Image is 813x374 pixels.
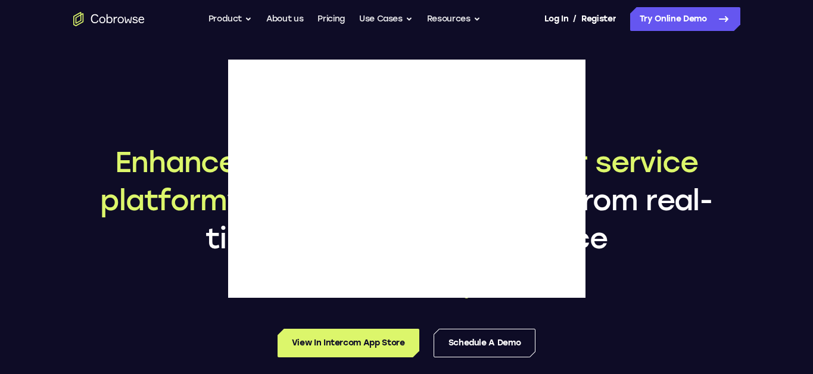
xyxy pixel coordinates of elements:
a: Register [581,7,616,31]
img: blank image [228,60,585,298]
button: Use Cases [359,7,413,31]
span: / [573,12,577,26]
h1: with additional context from real-time, personalized guidance [73,143,740,257]
a: Try Online Demo [630,7,740,31]
a: Pricing [317,7,345,31]
span: Enhance your AI-driven customer service platform [100,145,697,217]
a: About us [266,7,303,31]
a: Log In [544,7,568,31]
a: View in Intercom App Store [278,329,419,357]
button: Product [208,7,253,31]
button: Resources [427,7,481,31]
a: Schedule a Demo [434,329,536,357]
a: Go to the home page [73,12,145,26]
